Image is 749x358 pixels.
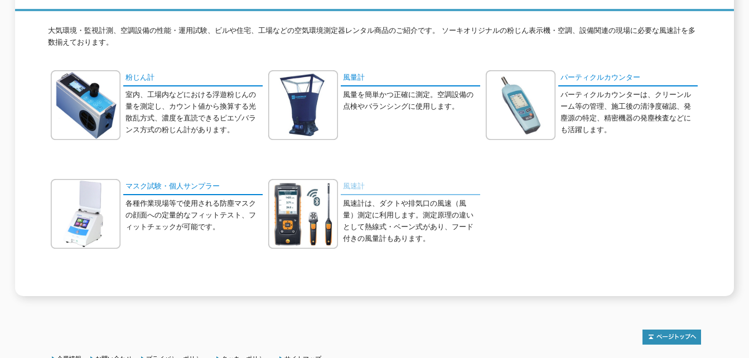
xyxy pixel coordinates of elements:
[123,70,263,86] a: 粉じん計
[48,25,700,54] p: 大気環境・監視計測、空調設備の性能・運用試験、ビルや住宅、工場などの空気環境測定器レンタル商品のご紹介です。 ソーキオリジナルの粉じん表示機・空調、設備関連の現場に必要な風速計を多数揃えております。
[341,70,480,86] a: 風量計
[486,70,555,140] img: パーティクルカウンター
[51,70,120,140] img: 粉じん計
[268,179,338,249] img: 風速計
[558,70,698,86] a: パーティクルカウンター
[642,330,701,345] img: トップページへ
[343,198,480,244] p: 風速計は、ダクトや排気口の風速（風量）測定に利用します。測定原理の違いとして熱線式・ベーン式があり、フード付きの風量計もあります。
[51,179,120,249] img: マスク試験・個人サンプラー
[560,89,698,136] p: バーティクルカウンターは、クリーンルーム等の管理、施工後の清浄度確認、発塵源の特定、精密機器の発塵検査などにも活躍します。
[125,198,263,233] p: 各種作業現場等で使用される防塵マスクの顔面への定量的なフィットテスト、フィットチェックが可能です。
[343,89,480,113] p: 風量を簡単かつ正確に測定。空調設備の点検やバランシングに使用します。
[341,179,480,195] a: 風速計
[125,89,263,136] p: 室内、工場内などにおける浮遊粉じんの量を測定し、カウント値から換算する光散乱方式、濃度を直読できるピエゾバランス方式の粉じん計があります。
[123,179,263,195] a: マスク試験・個人サンプラー
[268,70,338,140] img: 風量計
